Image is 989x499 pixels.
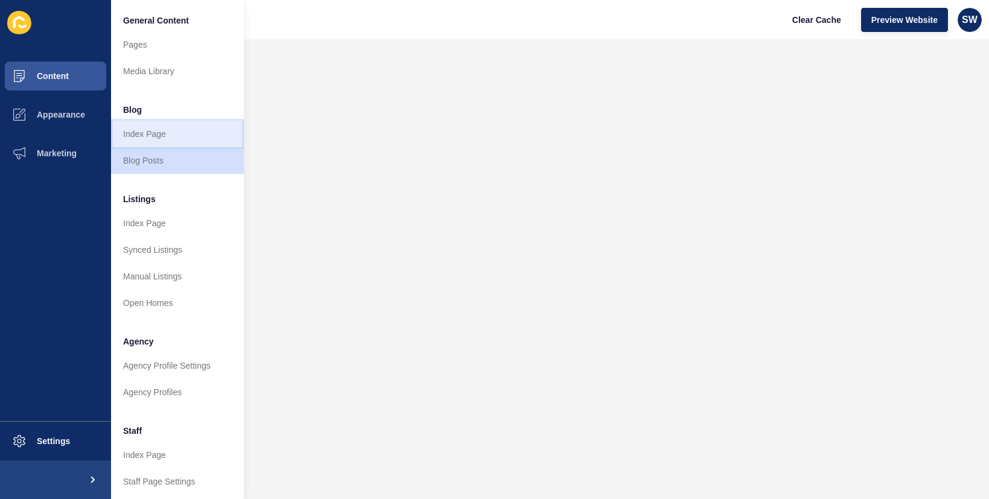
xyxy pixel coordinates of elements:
a: Manual Listings [111,263,244,290]
a: Blog Posts [111,147,244,174]
span: Blog [123,104,142,116]
button: Preview Website [861,8,948,32]
span: Listings [123,193,156,205]
a: Pages [111,31,244,58]
span: Staff [123,425,142,437]
a: Staff Page Settings [111,468,244,495]
a: Agency Profiles [111,379,244,405]
a: Index Page [111,121,244,147]
a: Index Page [111,210,244,237]
a: Synced Listings [111,237,244,263]
span: General Content [123,14,189,27]
a: Media Library [111,58,244,84]
span: Preview Website [871,14,938,26]
a: Agency Profile Settings [111,352,244,379]
span: Clear Cache [792,14,841,26]
button: Clear Cache [782,8,851,32]
span: SW [962,14,978,26]
a: Index Page [111,442,244,468]
span: Agency [123,335,154,348]
a: Open Homes [111,290,244,316]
